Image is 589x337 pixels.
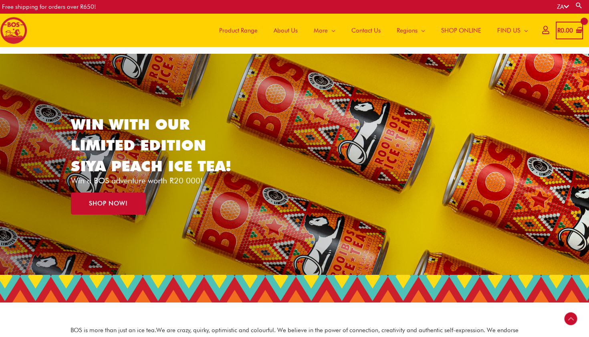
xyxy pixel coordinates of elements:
a: WIN WITH OUR LIMITED EDITION SIYA PEACH ICE TEA! [71,115,231,175]
a: More [306,14,343,47]
span: Product Range [219,18,258,43]
a: Regions [389,14,433,47]
p: Win a BOS adventure worth R20 000! [71,177,244,185]
span: Regions [397,18,418,43]
span: More [314,18,328,43]
a: About Us [266,14,306,47]
a: ZA [557,3,569,10]
a: SHOP ONLINE [433,14,489,47]
nav: Site Navigation [205,14,536,47]
span: About Us [274,18,298,43]
a: Search button [575,2,583,9]
span: Contact Us [351,18,381,43]
bdi: 0.00 [557,27,573,34]
a: Product Range [211,14,266,47]
span: SHOP ONLINE [441,18,481,43]
span: FIND US [497,18,520,43]
a: SHOP NOW! [71,193,146,215]
a: View Shopping Cart, empty [556,22,583,40]
span: SHOP NOW! [89,201,128,207]
span: R [557,27,561,34]
a: Contact Us [343,14,389,47]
